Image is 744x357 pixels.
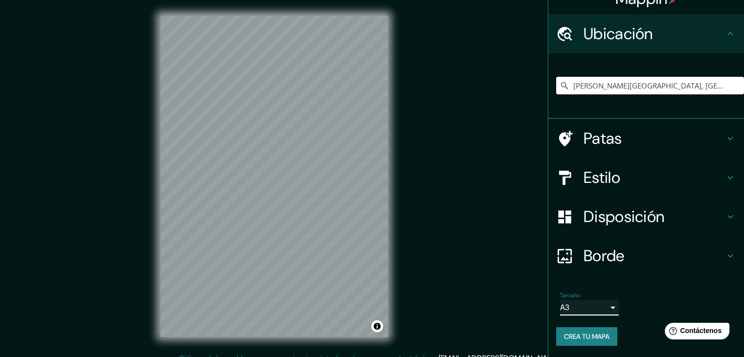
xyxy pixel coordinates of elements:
[548,14,744,53] div: Ubicación
[584,128,622,149] font: Patas
[657,319,733,346] iframe: Lanzador de widgets de ayuda
[548,119,744,158] div: Patas
[560,302,569,312] font: A3
[160,16,388,337] canvas: Mapa
[548,197,744,236] div: Disposición
[584,206,664,227] font: Disposición
[556,77,744,94] input: Elige tu ciudad o zona
[371,320,383,332] button: Activar o desactivar atribución
[548,158,744,197] div: Estilo
[548,236,744,275] div: Borde
[564,332,609,341] font: Crea tu mapa
[560,291,580,299] font: Tamaño
[584,23,653,44] font: Ubicación
[560,300,619,315] div: A3
[556,327,617,346] button: Crea tu mapa
[584,245,625,266] font: Borde
[584,167,620,188] font: Estilo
